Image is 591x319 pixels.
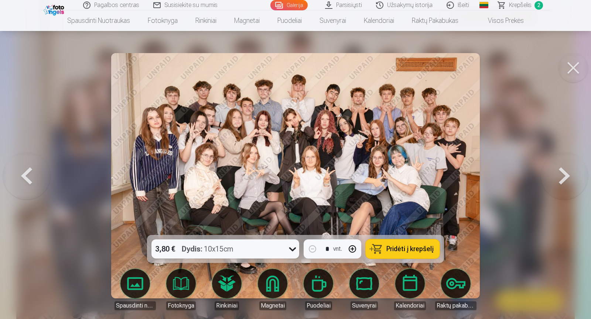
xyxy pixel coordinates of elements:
[187,10,225,31] a: Rinkiniai
[160,269,202,310] a: Fotoknyga
[44,3,66,15] img: /fa2
[215,301,239,310] div: Rinkiniai
[394,301,426,310] div: Kalendoriai
[182,244,202,254] strong: Dydis :
[435,269,476,310] a: Raktų pakabukas
[259,301,286,310] div: Magnetai
[435,301,476,310] div: Raktų pakabukas
[298,269,339,310] a: Puodeliai
[225,10,269,31] a: Magnetai
[269,10,311,31] a: Puodeliai
[355,10,403,31] a: Kalendoriai
[206,269,247,310] a: Rinkiniai
[333,245,342,253] div: vnt.
[467,10,533,31] a: Visos prekės
[366,239,440,259] button: Pridėti į krepšelį
[252,269,293,310] a: Magnetai
[386,246,434,252] span: Pridėti į krepšelį
[311,10,355,31] a: Suvenyrai
[344,269,385,310] a: Suvenyrai
[151,239,179,259] div: 3,80 €
[351,301,378,310] div: Suvenyrai
[115,269,156,310] a: Spausdinti nuotraukas
[534,1,543,10] span: 2
[509,1,532,10] span: Krepšelis
[139,10,187,31] a: Fotoknyga
[166,301,196,310] div: Fotoknyga
[115,301,156,310] div: Spausdinti nuotraukas
[182,239,233,259] div: 10x15cm
[58,10,139,31] a: Spausdinti nuotraukas
[389,269,431,310] a: Kalendoriai
[403,10,467,31] a: Raktų pakabukas
[305,301,332,310] div: Puodeliai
